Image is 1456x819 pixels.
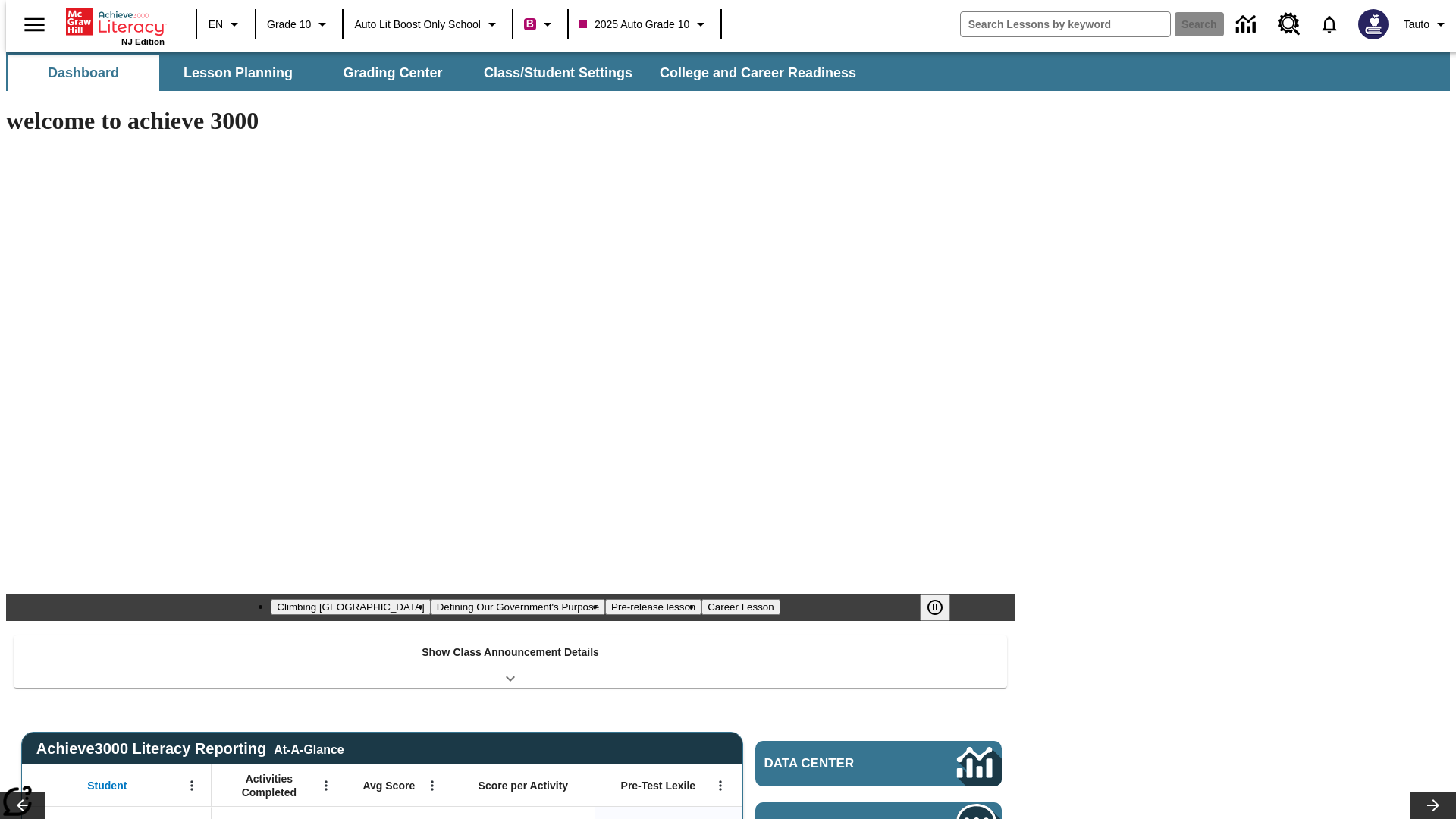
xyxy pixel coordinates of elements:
[121,37,165,46] span: NJ Edition
[422,645,599,661] p: Show Class Announcement Details
[605,599,701,615] button: Slide 3 Pre-release lesson
[621,779,696,792] span: Pre-Test Lexile
[1404,17,1429,33] span: Tauto
[315,774,337,797] button: Open Menu
[14,635,1007,688] div: Show Class Announcement Details
[219,772,319,799] span: Activities Completed
[66,5,165,46] div: Home
[202,11,250,38] button: Language: EN, Select a language
[354,17,481,33] span: Auto Lit Boost only School
[764,756,906,771] span: Data Center
[8,55,159,91] button: Dashboard
[261,11,337,38] button: Grade: Grade 10, Select a grade
[267,17,311,33] span: Grade 10
[961,12,1170,36] input: search field
[1410,792,1456,819] button: Lesson carousel, Next
[526,14,534,33] span: B
[36,740,344,758] span: Achieve3000 Literacy Reporting
[180,774,203,797] button: Open Menu
[1358,9,1389,39] img: Avatar
[1227,4,1269,45] a: Data Center
[6,55,870,91] div: SubNavbar
[1269,4,1310,45] a: Resource Center, Will open in new tab
[1398,11,1456,38] button: Profile/Settings
[648,55,868,91] button: College and Career Readiness
[431,599,605,615] button: Slide 2 Defining Our Government's Purpose
[6,52,1450,91] div: SubNavbar
[709,774,732,797] button: Open Menu
[162,55,314,91] button: Lesson Planning
[317,55,469,91] button: Grading Center
[755,741,1002,786] a: Data Center
[362,779,415,792] span: Avg Score
[6,107,1015,135] h1: welcome to achieve 3000
[271,599,430,615] button: Slide 1 Climbing Mount Tai
[479,779,569,792] span: Score per Activity
[421,774,444,797] button: Open Menu
[573,11,716,38] button: Class: 2025 Auto Grade 10, Select your class
[209,17,223,33] span: EN
[579,17,689,33] span: 2025 Auto Grade 10
[1349,5,1398,44] button: Select a new avatar
[274,740,344,757] div: At-A-Glance
[1310,5,1349,44] a: Notifications
[348,11,507,38] button: School: Auto Lit Boost only School, Select your school
[920,594,965,621] div: Pause
[518,11,563,38] button: Boost Class color is violet red. Change class color
[701,599,780,615] button: Slide 4 Career Lesson
[472,55,645,91] button: Class/Student Settings
[87,779,127,792] span: Student
[920,594,950,621] button: Pause
[66,7,165,37] a: Home
[12,2,57,47] button: Open side menu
